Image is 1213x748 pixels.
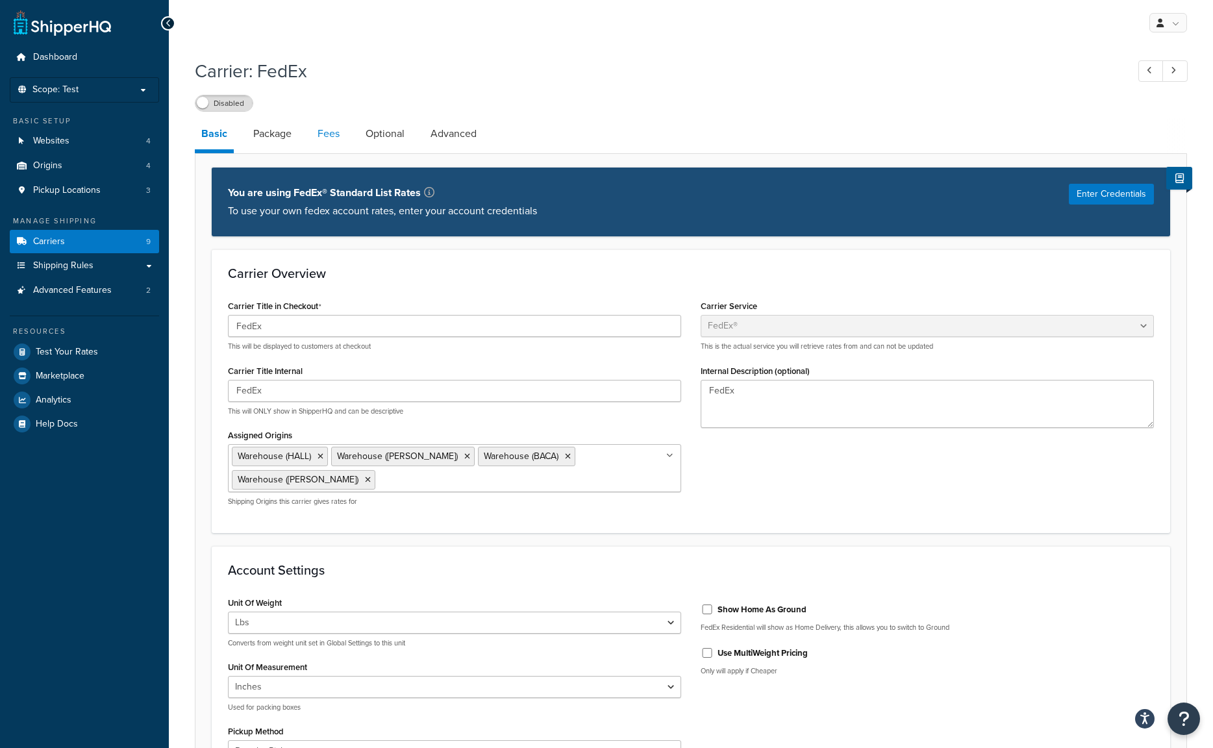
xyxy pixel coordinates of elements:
[10,230,159,254] li: Carriers
[701,380,1154,428] textarea: FedEx
[10,116,159,127] div: Basic Setup
[10,254,159,278] a: Shipping Rules
[1162,60,1188,82] a: Next Record
[718,604,807,616] label: Show Home As Ground
[311,118,346,149] a: Fees
[36,395,71,406] span: Analytics
[146,236,151,247] span: 9
[238,449,311,463] span: Warehouse (HALL)
[718,647,808,659] label: Use MultiWeight Pricing
[701,623,1154,632] p: FedEx Residential will show as Home Delivery, this allows you to switch to Ground
[10,364,159,388] a: Marketplace
[10,216,159,227] div: Manage Shipping
[238,473,358,486] span: Warehouse ([PERSON_NAME])
[10,129,159,153] a: Websites4
[359,118,411,149] a: Optional
[228,598,282,608] label: Unit Of Weight
[32,84,79,95] span: Scope: Test
[146,160,151,171] span: 4
[1138,60,1164,82] a: Previous Record
[10,412,159,436] a: Help Docs
[228,202,537,220] p: To use your own fedex account rates, enter your account credentials
[247,118,298,149] a: Package
[228,366,303,376] label: Carrier Title Internal
[424,118,483,149] a: Advanced
[33,160,62,171] span: Origins
[10,279,159,303] a: Advanced Features2
[36,371,84,382] span: Marketplace
[484,449,558,463] span: Warehouse (BACA)
[10,154,159,178] li: Origins
[337,449,458,463] span: Warehouse ([PERSON_NAME])
[36,419,78,430] span: Help Docs
[33,52,77,63] span: Dashboard
[1166,167,1192,190] button: Show Help Docs
[228,563,1154,577] h3: Account Settings
[10,179,159,203] li: Pickup Locations
[701,301,757,311] label: Carrier Service
[228,184,537,202] p: You are using FedEx® Standard List Rates
[10,340,159,364] a: Test Your Rates
[228,406,681,416] p: This will ONLY show in ShipperHQ and can be descriptive
[1069,184,1154,205] button: Enter Credentials
[33,260,94,271] span: Shipping Rules
[228,497,681,506] p: Shipping Origins this carrier gives rates for
[228,703,681,712] p: Used for packing boxes
[36,347,98,358] span: Test Your Rates
[228,430,292,440] label: Assigned Origins
[10,179,159,203] a: Pickup Locations3
[228,266,1154,280] h3: Carrier Overview
[228,662,307,672] label: Unit Of Measurement
[146,185,151,196] span: 3
[10,129,159,153] li: Websites
[228,301,321,312] label: Carrier Title in Checkout
[228,638,681,648] p: Converts from weight unit set in Global Settings to this unit
[146,136,151,147] span: 4
[10,230,159,254] a: Carriers9
[33,285,112,296] span: Advanced Features
[195,95,253,111] label: Disabled
[195,118,234,153] a: Basic
[10,326,159,337] div: Resources
[10,279,159,303] li: Advanced Features
[10,45,159,69] a: Dashboard
[33,185,101,196] span: Pickup Locations
[10,388,159,412] a: Analytics
[701,366,810,376] label: Internal Description (optional)
[33,136,69,147] span: Websites
[701,666,1154,676] p: Only will apply if Cheaper
[1168,703,1200,735] button: Open Resource Center
[228,727,284,736] label: Pickup Method
[195,58,1114,84] h1: Carrier: FedEx
[701,342,1154,351] p: This is the actual service you will retrieve rates from and can not be updated
[10,154,159,178] a: Origins4
[228,342,681,351] p: This will be displayed to customers at checkout
[33,236,65,247] span: Carriers
[146,285,151,296] span: 2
